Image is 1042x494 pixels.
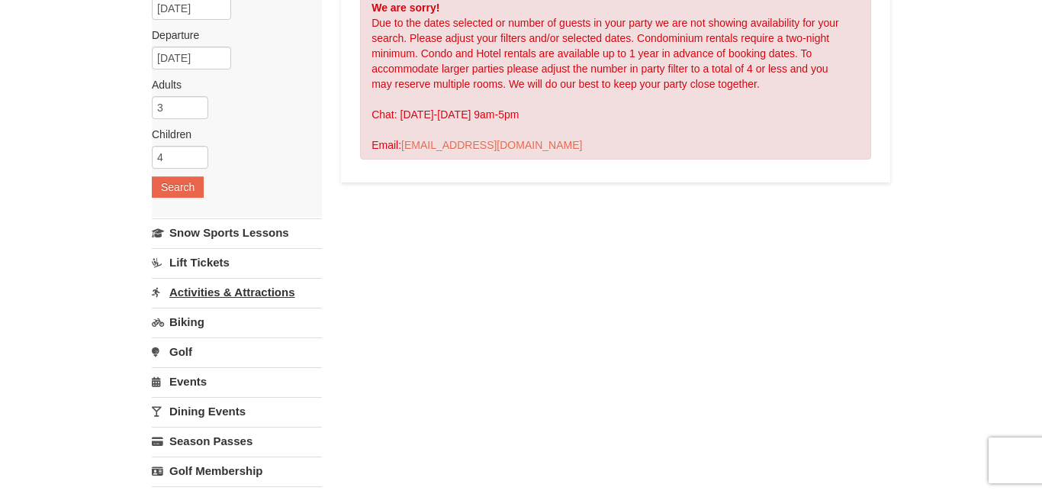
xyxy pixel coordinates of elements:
[371,2,439,14] strong: We are sorry!
[152,457,322,485] a: Golf Membership
[152,218,322,247] a: Snow Sports Lessons
[152,427,322,455] a: Season Passes
[152,308,322,336] a: Biking
[152,367,322,396] a: Events
[152,278,322,306] a: Activities & Attractions
[152,27,310,43] label: Departure
[152,77,310,92] label: Adults
[401,139,582,151] a: [EMAIL_ADDRESS][DOMAIN_NAME]
[152,397,322,425] a: Dining Events
[152,127,310,142] label: Children
[152,337,322,366] a: Golf
[152,248,322,276] a: Lift Tickets
[152,176,204,198] button: Search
